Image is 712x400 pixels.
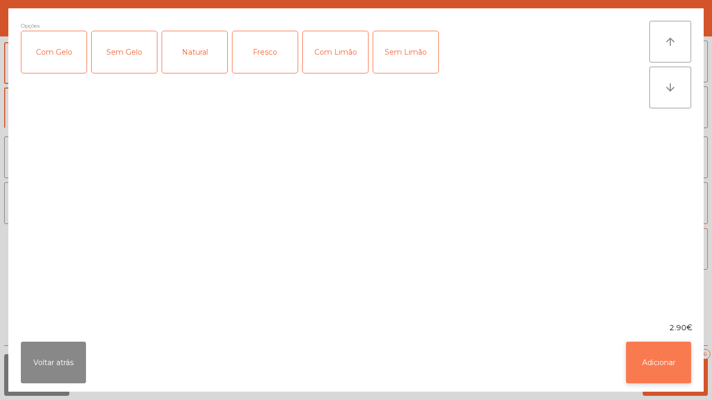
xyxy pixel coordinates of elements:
div: Com Gelo [21,31,87,73]
div: Sem Gelo [92,31,157,73]
button: Adicionar [626,342,691,383]
button: arrow_upward [649,21,691,63]
button: arrow_downward [649,67,691,108]
div: Fresco [232,31,298,73]
i: arrow_upward [664,35,677,48]
div: 2.90€ [8,322,704,333]
div: Sem Limão [373,31,438,73]
i: arrow_downward [664,81,677,94]
div: Natural [162,31,227,73]
button: Voltar atrás [21,342,86,383]
div: Com Limão [303,31,368,73]
span: Opções [21,21,40,31]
